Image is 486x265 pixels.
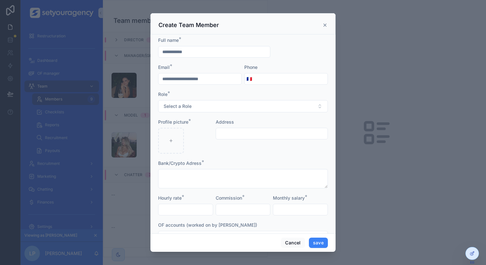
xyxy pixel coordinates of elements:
span: Role [158,91,167,97]
button: Select Button [158,100,328,112]
button: Select Button [245,73,254,85]
button: Cancel [281,238,305,248]
span: OF accounts (worked on by [PERSON_NAME]) [158,222,257,228]
span: Email [158,64,170,70]
span: Bank/Crypto Adress [158,160,202,166]
span: Monthly salary [273,195,305,201]
span: Profile picture [158,119,188,125]
span: Phone [244,64,257,70]
span: Hourly rate [158,195,182,201]
span: Select a Role [164,103,192,109]
button: save [309,238,328,248]
span: Address [216,119,234,125]
span: Commission [216,195,242,201]
button: Select Button [158,231,328,242]
span: 🇫🇷 [247,76,252,82]
span: Full name [158,37,179,43]
h3: Create Team Member [158,21,219,29]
